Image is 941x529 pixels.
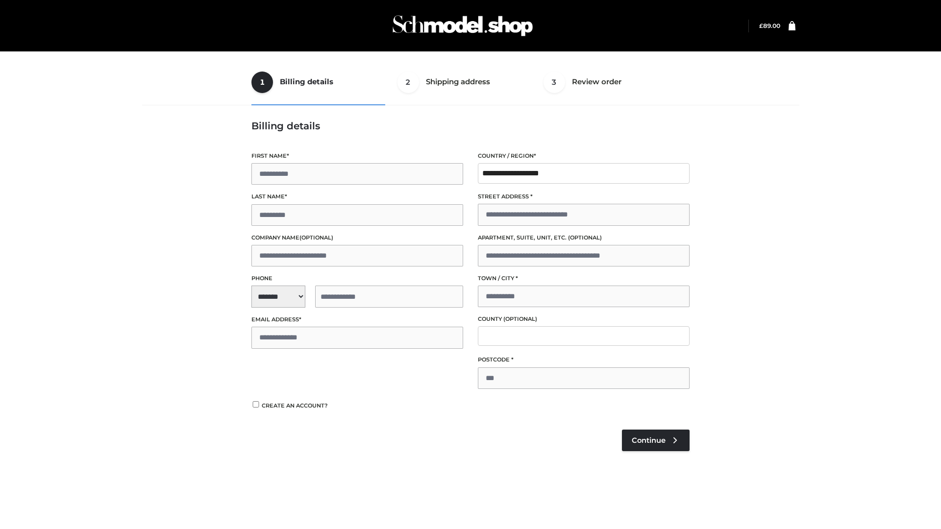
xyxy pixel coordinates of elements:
[251,233,463,242] label: Company name
[478,151,690,161] label: Country / Region
[251,315,463,324] label: Email address
[568,234,602,241] span: (optional)
[478,355,690,364] label: Postcode
[251,151,463,161] label: First name
[251,401,260,408] input: Create an account?
[262,402,328,409] span: Create an account?
[251,274,463,283] label: Phone
[759,22,780,29] a: £89.00
[299,234,333,241] span: (optional)
[251,120,690,132] h3: Billing details
[478,233,690,242] label: Apartment, suite, unit, etc.
[251,192,463,201] label: Last name
[632,436,666,445] span: Continue
[478,192,690,201] label: Street address
[759,22,763,29] span: £
[622,430,690,451] a: Continue
[503,315,537,322] span: (optional)
[478,314,690,324] label: County
[478,274,690,283] label: Town / City
[389,6,536,45] img: Schmodel Admin 964
[759,22,780,29] bdi: 89.00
